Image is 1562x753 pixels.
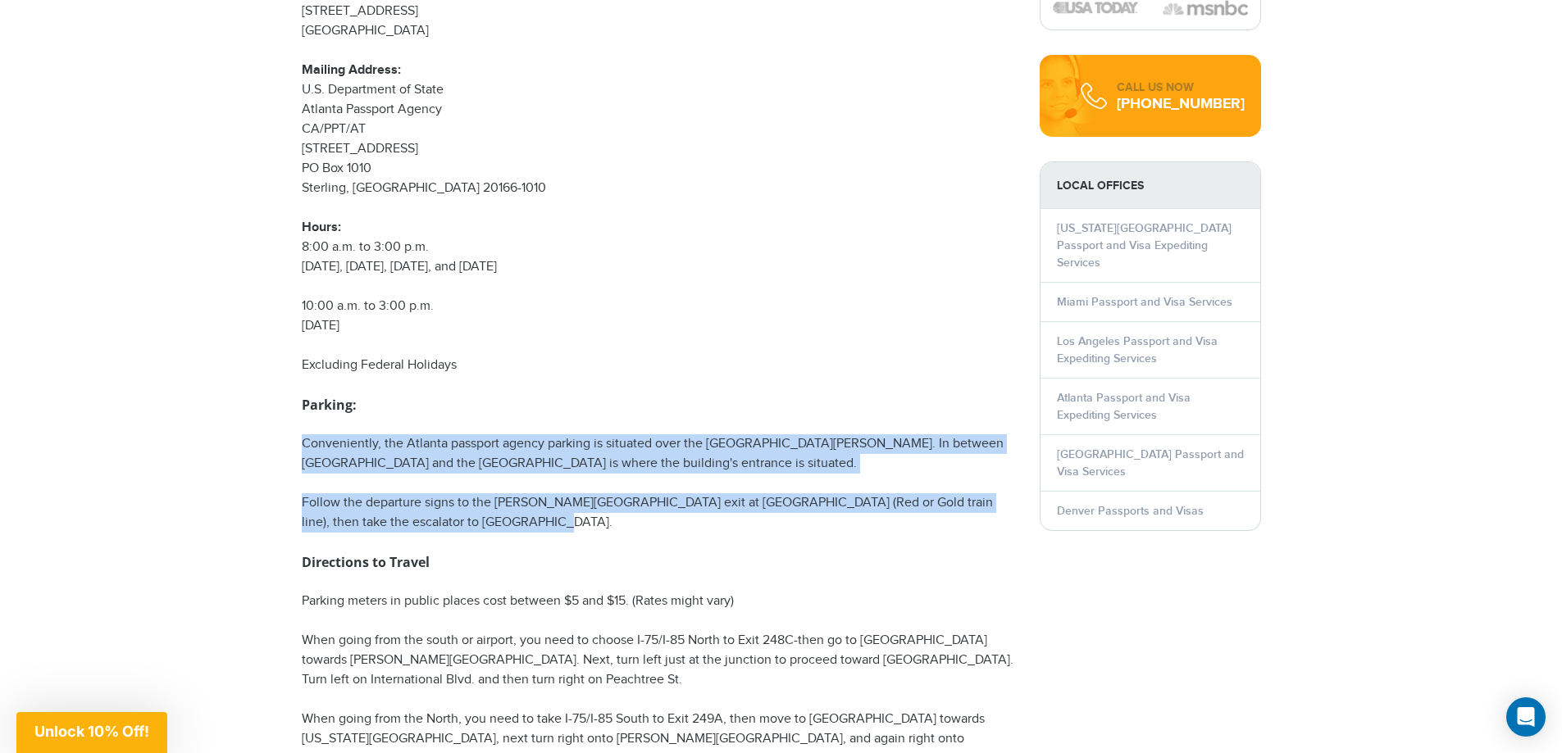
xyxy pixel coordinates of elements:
a: [US_STATE][GEOGRAPHIC_DATA] Passport and Visa Expediting Services [1057,221,1232,270]
p: Conveniently, the Atlanta passport agency parking is situated over the [GEOGRAPHIC_DATA][PERSON_N... [302,434,1015,474]
a: Denver Passports and Visas [1057,504,1204,518]
strong: Directions to Travel [302,553,430,571]
span: Unlock 10% Off! [34,723,149,740]
p: Follow the departure signs to the [PERSON_NAME][GEOGRAPHIC_DATA] exit at [GEOGRAPHIC_DATA] (Red o... [302,493,1015,533]
div: [PHONE_NUMBER] [1117,96,1245,112]
p: 8:00 a.m. to 3:00 p.m. [DATE], [DATE], [DATE], and [DATE] 10:00 a.m. to 3:00 p.m. [DATE] [302,218,1015,336]
p: When going from the south or airport, you need to choose I-75/I-85 North to Exit 248C-then go to ... [302,631,1015,690]
div: Open Intercom Messenger [1506,697,1546,737]
strong: Parking: [302,396,357,414]
div: CALL US NOW [1117,79,1245,96]
p: Parking meters in public places cost between $5 and $15. (Rates might vary) [302,592,1015,611]
strong: Mailing Address: [302,62,401,78]
strong: LOCAL OFFICES [1041,162,1260,209]
p: Excluding Federal Holidays [302,356,1015,375]
a: Atlanta Passport and Visa Expediting Services [1057,391,1191,422]
p: U.S. Department of State Atlanta Passport Agency CA/PPT/AT [STREET_ADDRESS] PO Box 1010 Sterling,... [302,61,1015,198]
a: Miami Passport and Visa Services [1057,295,1232,309]
a: Los Angeles Passport and Visa Expediting Services [1057,334,1218,365]
img: image description [1053,2,1138,13]
strong: Hours: [302,220,341,235]
div: Unlock 10% Off! [16,712,167,753]
a: [GEOGRAPHIC_DATA] Passport and Visa Services [1057,447,1244,479]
